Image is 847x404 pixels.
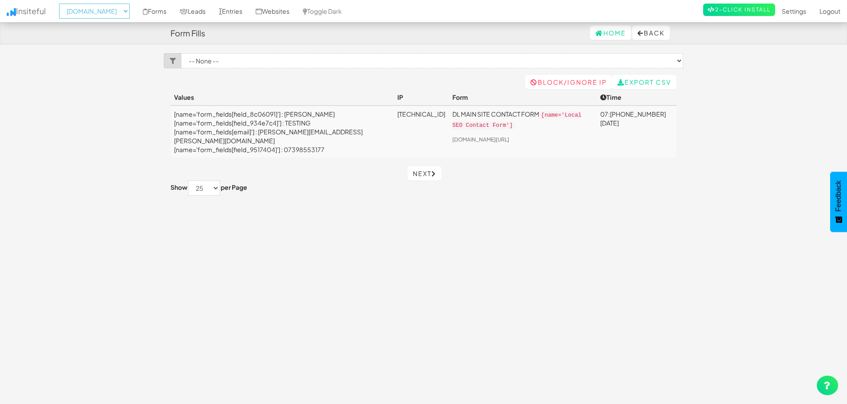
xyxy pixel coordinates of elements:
[590,26,631,40] a: Home
[408,166,442,180] a: Next
[835,180,843,212] span: Feedback
[632,26,670,40] button: Back
[452,136,509,143] a: [DOMAIN_NAME][URL]
[452,110,593,130] p: DL MAIN SITE CONTACT FORM
[597,106,677,157] td: 07:[PHONE_NUMBER][DATE]
[452,111,582,129] code: [name='Local SEO Contact Form']
[394,89,449,106] th: IP
[597,89,677,106] th: Time
[170,89,394,106] th: Values
[612,75,677,89] a: Export CSV
[170,29,205,38] h4: Form Fills
[221,183,247,192] label: per Page
[449,89,597,106] th: Form
[170,183,187,192] label: Show
[830,172,847,232] button: Feedback - Show survey
[7,8,16,16] img: icon.png
[397,110,445,118] a: [TECHNICAL_ID]
[703,4,775,16] a: 2-Click Install
[170,106,394,157] td: [name='form_fields[field_8c06091]'] : [PERSON_NAME] [name='form_fields[field_934e7c4]'] : TESTING...
[525,75,612,89] a: Block/Ignore IP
